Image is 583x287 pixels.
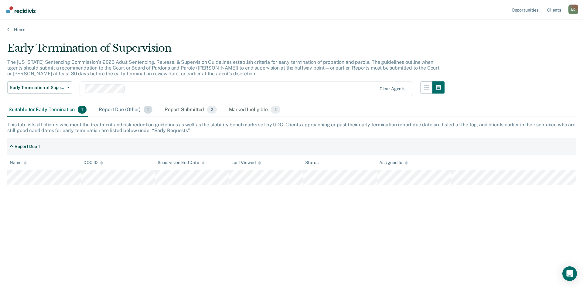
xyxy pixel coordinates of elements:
div: Marked Ineligible2 [228,103,282,117]
div: Assigned to [379,160,408,165]
span: Early Termination of Supervision [10,85,65,90]
button: Profile dropdown button [568,5,578,14]
div: Report Due (Other)1 [97,103,153,117]
a: Home [7,27,576,32]
div: Status [305,160,318,165]
div: 1 [38,144,40,149]
div: DOC ID [84,160,103,165]
div: Supervision End Date [158,160,205,165]
div: Report Submitted2 [163,103,218,117]
img: Recidiviz [6,6,36,13]
div: Clear agents [380,86,405,91]
div: Suitable for Early Termination1 [7,103,88,117]
span: 2 [207,106,216,114]
div: Name [10,160,27,165]
div: Report Due [15,144,37,149]
div: Open Intercom Messenger [562,266,577,281]
button: Early Termination of Supervision [7,81,72,94]
div: Report Due1 [7,142,43,152]
div: Early Termination of Supervision [7,42,445,59]
span: 1 [144,106,152,114]
span: 2 [271,106,280,114]
div: L D [568,5,578,14]
p: The [US_STATE] Sentencing Commission’s 2025 Adult Sentencing, Release, & Supervision Guidelines e... [7,59,439,77]
div: This tab lists all clients who meet the treatment and risk reduction guidelines as well as the st... [7,122,576,133]
span: 1 [78,106,87,114]
div: Last Viewed [231,160,261,165]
